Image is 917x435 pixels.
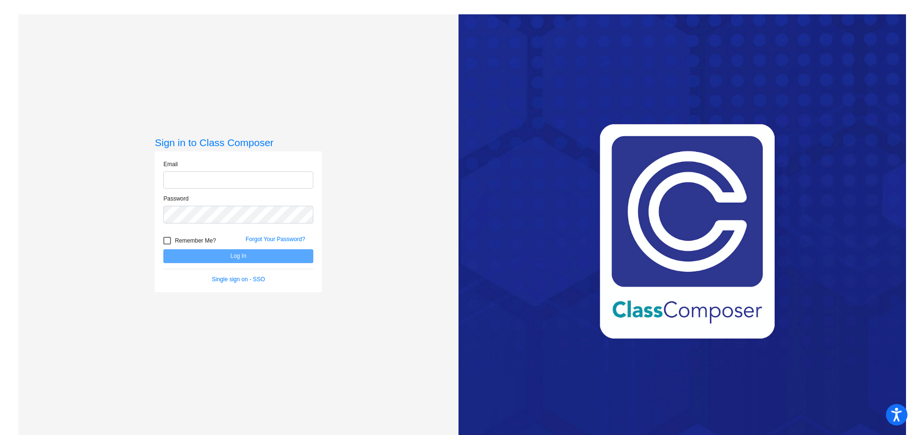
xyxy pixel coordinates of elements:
a: Single sign on - SSO [212,276,265,283]
a: Forgot Your Password? [245,236,305,243]
button: Log In [163,249,313,263]
label: Password [163,194,189,203]
label: Email [163,160,178,169]
span: Remember Me? [175,235,216,246]
h3: Sign in to Class Composer [155,137,322,149]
